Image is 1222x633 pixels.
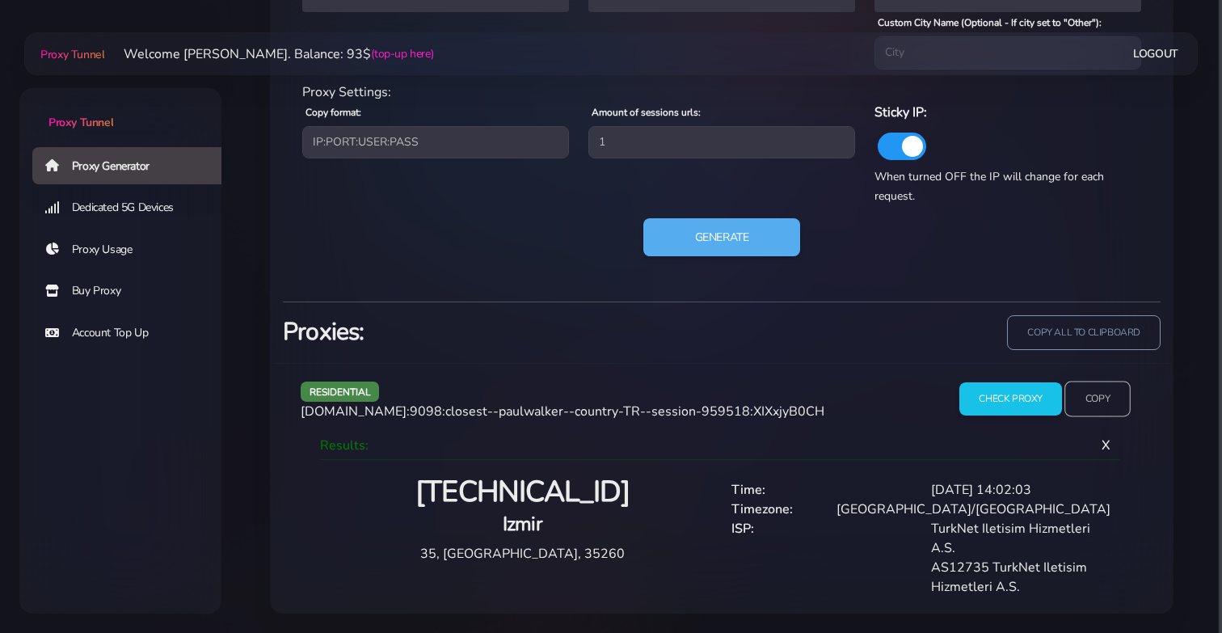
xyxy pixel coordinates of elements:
label: Amount of sessions urls: [592,105,701,120]
div: AS12735 TurkNet Iletisim Hizmetleri A.S. [921,558,1121,597]
div: Proxy Settings: [293,82,1151,102]
div: TurkNet Iletisim Hizmetleri A.S. [921,519,1121,558]
span: Results: [320,437,369,454]
button: Generate [643,218,801,257]
span: 35, [GEOGRAPHIC_DATA], 35260 [420,545,625,563]
h4: Izmir [333,511,712,538]
input: Check Proxy [959,382,1062,416]
a: Dedicated 5G Devices [32,189,234,226]
label: Copy format: [305,105,361,120]
div: Time: [722,480,921,500]
div: ISP: [722,519,921,558]
a: Account Top Up [32,314,234,352]
span: X [1089,424,1123,467]
h2: [TECHNICAL_ID] [333,474,712,512]
a: Logout [1133,39,1178,69]
h3: Proxies: [283,315,712,348]
a: (top-up here) [371,45,433,62]
a: Proxy Usage [32,231,234,268]
a: Proxy Generator [32,147,234,184]
h6: Sticky IP: [874,102,1141,123]
input: Copy [1064,381,1131,416]
label: Custom City Name (Optional - If city set to "Other"): [878,15,1102,30]
iframe: Webchat Widget [1144,555,1202,613]
div: [DATE] 14:02:03 [921,480,1121,500]
div: [GEOGRAPHIC_DATA]/[GEOGRAPHIC_DATA] [827,500,1120,519]
a: Proxy Tunnel [19,88,221,131]
span: residential [301,382,380,402]
input: copy all to clipboard [1007,315,1161,350]
span: When turned OFF the IP will change for each request. [874,169,1104,204]
div: Timezone: [722,500,827,519]
span: Proxy Tunnel [40,47,104,62]
span: Proxy Tunnel [48,115,113,130]
span: [DOMAIN_NAME]:9098:closest--paulwalker--country-TR--session-959518:XIXxjyB0CH [301,403,824,420]
a: Buy Proxy [32,272,234,310]
a: Proxy Tunnel [37,41,104,67]
li: Welcome [PERSON_NAME]. Balance: 93$ [104,44,433,64]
